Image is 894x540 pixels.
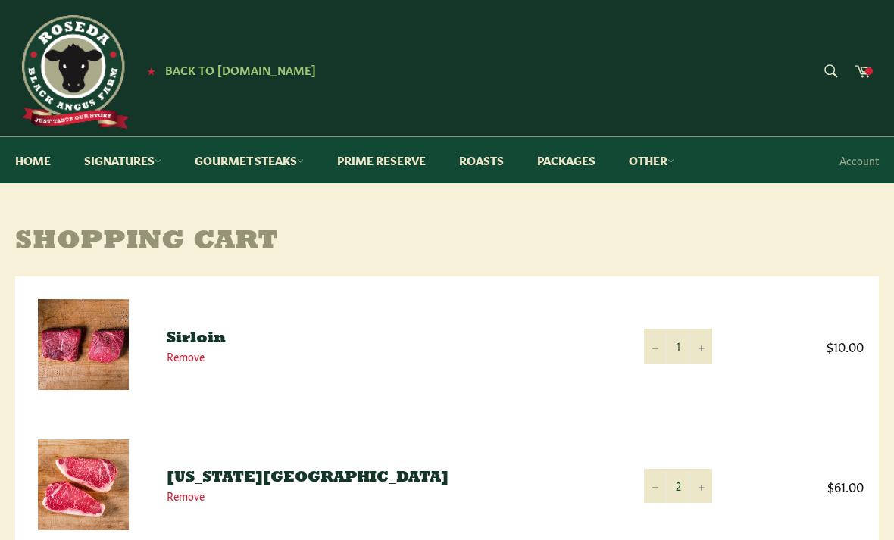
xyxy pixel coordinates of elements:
[644,469,667,503] button: Reduce item quantity by one
[180,137,319,183] a: Gourmet Steaks
[147,64,155,76] span: ★
[38,299,129,390] img: Sirloin
[689,469,712,503] button: Increase item quantity by one
[167,470,449,485] a: [US_STATE][GEOGRAPHIC_DATA]
[165,61,316,77] span: Back to [DOMAIN_NAME]
[38,439,129,530] img: New York Strip
[167,488,205,503] a: Remove
[742,477,864,495] span: $61.00
[742,337,864,354] span: $10.00
[614,137,689,183] a: Other
[139,64,316,76] a: ★ Back to [DOMAIN_NAME]
[832,138,886,183] a: Account
[644,329,667,363] button: Reduce item quantity by one
[689,329,712,363] button: Increase item quantity by one
[15,15,129,129] img: Roseda Beef
[322,137,441,183] a: Prime Reserve
[444,137,519,183] a: Roasts
[167,331,226,346] a: Sirloin
[522,137,611,183] a: Packages
[167,348,205,364] a: Remove
[15,227,879,258] h1: Shopping Cart
[69,137,177,183] a: Signatures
